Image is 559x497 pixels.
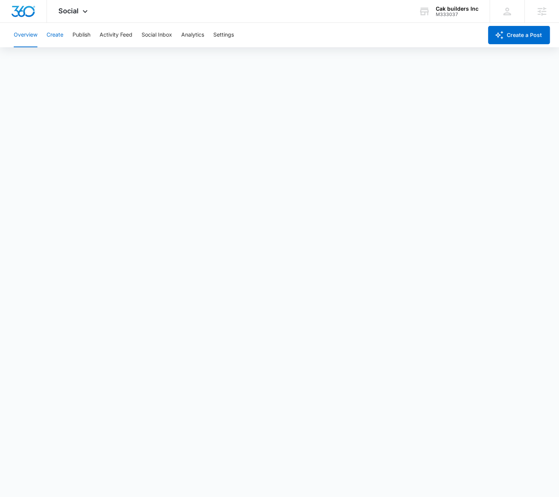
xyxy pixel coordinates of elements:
div: account id [436,12,478,17]
span: Social [58,7,79,15]
button: Publish [72,23,90,47]
button: Social Inbox [142,23,172,47]
button: Create [47,23,63,47]
div: account name [436,6,478,12]
button: Create a Post [488,26,550,44]
button: Activity Feed [100,23,132,47]
button: Analytics [181,23,204,47]
button: Settings [213,23,234,47]
button: Overview [14,23,37,47]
